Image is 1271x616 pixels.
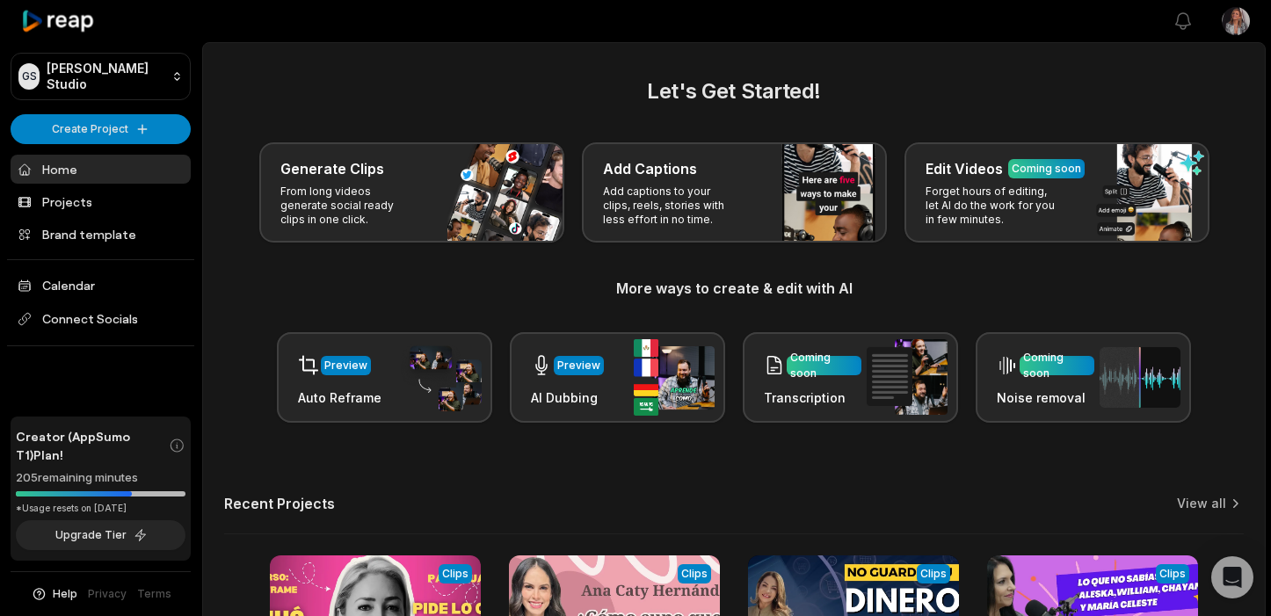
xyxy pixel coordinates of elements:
span: Creator (AppSumo T1) Plan! [16,427,169,464]
div: Coming soon [1023,350,1091,381]
p: Add captions to your clips, reels, stories with less effort in no time. [603,185,739,227]
a: Home [11,155,191,184]
h3: Transcription [764,388,861,407]
div: Coming soon [1012,161,1081,177]
h3: AI Dubbing [531,388,604,407]
a: Brand template [11,220,191,249]
p: From long videos generate social ready clips in one click. [280,185,417,227]
div: Coming soon [790,350,858,381]
a: Privacy [88,586,127,602]
h3: Edit Videos [926,158,1003,179]
button: Create Project [11,114,191,144]
h3: Noise removal [997,388,1094,407]
h2: Recent Projects [224,495,335,512]
span: Connect Socials [11,303,191,335]
a: Terms [137,586,171,602]
img: transcription.png [867,339,948,415]
p: Forget hours of editing, let AI do the work for you in few minutes. [926,185,1062,227]
h3: More ways to create & edit with AI [224,278,1244,299]
h3: Generate Clips [280,158,384,179]
a: View all [1177,495,1226,512]
button: Upgrade Tier [16,520,185,550]
img: noise_removal.png [1100,347,1180,408]
div: Preview [557,358,600,373]
a: Projects [11,187,191,216]
div: Preview [324,358,367,373]
h3: Add Captions [603,158,697,179]
h3: Auto Reframe [298,388,381,407]
div: Open Intercom Messenger [1211,556,1253,598]
h2: Let's Get Started! [224,76,1244,107]
div: GS [18,63,40,90]
img: ai_dubbing.png [634,339,715,416]
a: Calendar [11,271,191,300]
div: 205 remaining minutes [16,469,185,487]
span: Help [53,586,77,602]
div: *Usage resets on [DATE] [16,502,185,515]
img: auto_reframe.png [401,344,482,412]
p: [PERSON_NAME] Studio [47,61,164,92]
button: Help [31,586,77,602]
